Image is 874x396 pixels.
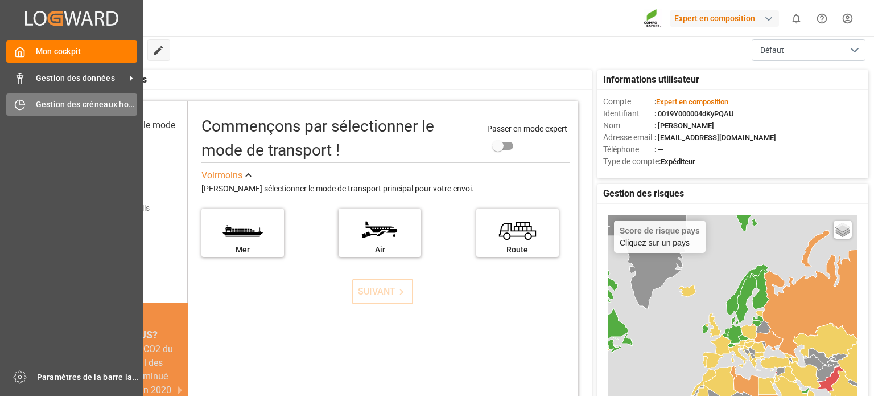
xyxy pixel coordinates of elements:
[6,93,137,116] a: Gestion des créneaux horaires
[644,9,662,28] img: Screenshot%202023-09-29%20at%2010.02.21.png_1712312052.png
[603,145,639,154] font: Téléphone
[603,157,659,166] font: Type de compte
[88,329,158,341] font: SAVIEZ-VOUS?
[6,40,137,63] a: Mon cockpit
[236,245,250,254] font: Mer
[201,115,476,162] div: Commençons par sélectionner le mode de transport !
[654,97,656,106] font: :
[88,203,150,224] font: Ajouter les détails d'expédition
[654,145,663,154] font: : —
[620,238,690,247] font: Cliquez sur un pays
[603,97,631,106] font: Compte
[620,226,700,235] font: Score de risque pays
[674,14,755,23] font: Expert en composition
[375,245,385,254] font: Air
[603,133,652,142] font: Adresse email
[603,121,620,130] font: Nom
[37,373,155,382] font: Paramètres de la barre latérale
[654,109,734,118] font: : 0019Y000004dKyPQAU
[834,221,852,239] a: Couches
[201,184,474,193] font: [PERSON_NAME] sélectionner le mode de transport principal pour votre envoi.
[784,6,809,31] button: afficher 0 nouvelles notifications
[36,47,81,56] font: Mon cockpit
[760,46,784,55] font: Défaut
[603,74,699,85] font: Informations utilisateur
[201,117,434,160] font: Commençons par sélectionner le mode de transport !
[358,286,395,297] font: SUIVANT
[487,124,567,133] font: Passer en mode expert
[654,133,776,142] font: : [EMAIL_ADDRESS][DOMAIN_NAME]
[752,39,865,61] button: ouvrir le menu
[352,279,413,304] button: SUIVANT
[659,157,695,166] font: :Expéditeur
[506,245,528,254] font: Route
[654,121,714,130] font: : [PERSON_NAME]
[603,188,684,199] font: Gestion des risques
[36,100,151,109] font: Gestion des créneaux horaires
[656,97,728,106] font: Expert en composition
[809,6,835,31] button: Centre d'aide
[201,170,217,181] font: Voir
[36,74,115,83] font: Gestion des données
[670,7,784,29] button: Expert en composition
[90,120,175,144] font: Sélectionnez le mode de transport
[217,170,242,181] font: moins
[603,109,640,118] font: Identifiant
